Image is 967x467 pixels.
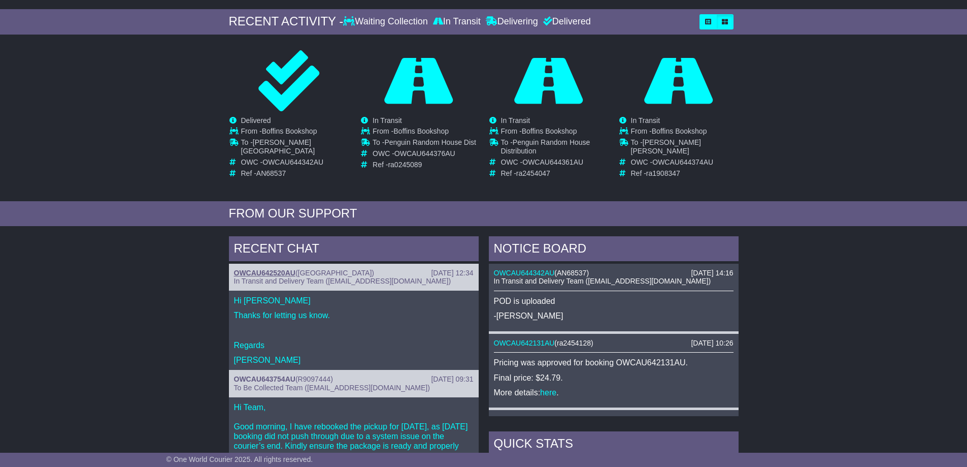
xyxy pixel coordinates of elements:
div: RECENT CHAT [229,236,479,264]
td: To - [631,138,738,158]
td: To - [373,138,476,149]
span: OWCAU644342AU [262,158,323,166]
div: Delivering [483,16,541,27]
a: OWCAU642133AU [494,415,555,423]
div: Quick Stats [489,431,739,459]
span: In Transit [373,116,402,124]
td: OWC - [501,158,608,169]
div: In Transit [430,16,483,27]
p: [PERSON_NAME] [234,355,474,365]
div: ( ) [494,415,733,424]
div: ( ) [234,375,474,384]
span: In Transit and Delivery Team ([EMAIL_ADDRESS][DOMAIN_NAME]) [234,277,451,285]
span: Delivered [241,116,271,124]
p: POD is uploaded [494,296,733,306]
a: here [540,388,556,397]
td: Ref - [241,169,348,178]
span: OWCAU644361AU [522,158,583,166]
div: [DATE] 09:31 [431,375,473,384]
td: To - [501,138,608,158]
td: Ref - [631,169,738,178]
div: ( ) [494,269,733,277]
td: From - [373,127,476,138]
td: From - [631,127,738,138]
span: Boffins Bookshop [522,127,577,135]
div: [DATE] 14:16 [691,269,733,277]
p: Thanks for letting us know. [234,310,474,320]
td: From - [241,127,348,138]
span: R9097444 [298,375,331,383]
a: OWCAU642520AU [234,269,295,277]
td: Ref - [501,169,608,178]
div: Delivered [541,16,591,27]
p: -[PERSON_NAME] [494,311,733,321]
div: [DATE] 10:26 [691,415,733,424]
a: OWCAU642131AU [494,339,555,347]
span: [PERSON_NAME][GEOGRAPHIC_DATA] [241,138,315,155]
td: From - [501,127,608,138]
span: To Be Collected Team ([EMAIL_ADDRESS][DOMAIN_NAME]) [234,384,430,392]
div: ( ) [494,339,733,348]
p: Regards [234,340,474,350]
span: ra1908347 [646,169,680,177]
span: AN68537 [557,269,586,277]
div: NOTICE BOARD [489,236,739,264]
span: Boffins Bookshop [393,127,449,135]
p: Final price: $24.79. [494,373,733,383]
div: [DATE] 12:34 [431,269,473,277]
td: OWC - [241,158,348,169]
td: Ref - [373,161,476,169]
span: [GEOGRAPHIC_DATA] [298,269,372,277]
span: In Transit and Delivery Team ([EMAIL_ADDRESS][DOMAIN_NAME]) [494,277,711,285]
div: RECENT ACTIVITY - [229,14,344,29]
a: OWCAU644342AU [494,269,555,277]
span: AN68537 [256,169,286,177]
span: In Transit [501,116,530,124]
p: Hi [PERSON_NAME] [234,296,474,305]
span: ra2454128 [557,339,591,347]
td: OWC - [373,149,476,161]
span: [PERSON_NAME] [PERSON_NAME] [631,138,701,155]
td: OWC - [631,158,738,169]
span: ra0245089 [388,161,422,169]
div: FROM OUR SUPPORT [229,206,739,221]
div: Waiting Collection [343,16,430,27]
span: Penguin Random House Dist [384,138,476,146]
span: Boffins Bookshop [652,127,707,135]
span: ra2454048 [557,415,591,423]
span: Penguin Random House Distribution [501,138,590,155]
span: In Transit [631,116,660,124]
span: OWCAU644374AU [652,158,713,166]
span: © One World Courier 2025. All rights reserved. [166,455,313,463]
p: More details: . [494,388,733,397]
span: ra2454047 [516,169,550,177]
div: ( ) [234,269,474,277]
a: OWCAU643754AU [234,375,295,383]
span: Boffins Bookshop [262,127,317,135]
p: Pricing was approved for booking OWCAU642131AU. [494,358,733,367]
div: [DATE] 10:26 [691,339,733,348]
span: OWCAU644376AU [394,149,455,158]
td: To - [241,138,348,158]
